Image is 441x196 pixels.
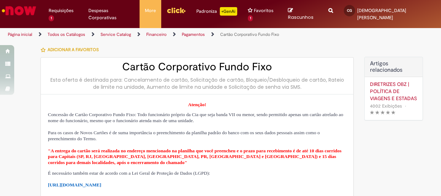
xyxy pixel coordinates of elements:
span: [DEMOGRAPHIC_DATA][PERSON_NAME] [357,7,406,21]
h2: Cartão Corporativo Fundo Fixo [48,61,346,73]
div: Padroniza [196,7,237,16]
span: Para os casos de Novos Cartões é de suma importância o preenchimento da planilha padrão do banco ... [48,130,320,141]
span: Despesas Corporativas [88,7,134,21]
span: É necessário também estar de acordo com a Lei Geral de Proteção de Dados (LGPD): [48,170,210,176]
a: Rascunhos [288,7,318,21]
h3: Artigos relacionados [370,61,417,73]
ul: Trilhas de página [5,28,289,41]
span: 1 [49,15,54,21]
img: click_logo_yellow_360x200.png [167,5,186,16]
span: Atenção! [188,102,206,107]
span: Favoritos [254,7,273,14]
img: ServiceNow [1,4,37,18]
a: Página inicial [8,32,32,37]
span: More [145,7,156,14]
p: +GenAi [220,7,237,16]
a: Pagamentos [182,32,205,37]
a: DIRETRIZES OBZ | POLÍTICA DE VIAGENS E ESTADAS [370,81,417,102]
span: • [403,101,408,111]
span: Rascunhos [288,14,314,21]
span: 1 [248,15,253,21]
button: Adicionar a Favoritos [40,42,103,57]
span: 4002 Exibições [370,103,402,109]
a: Cartão Corporativo Fundo Fixo [220,32,279,37]
a: Financeiro [146,32,167,37]
a: Service Catalog [100,32,131,37]
a: [URL][DOMAIN_NAME] [48,182,101,187]
span: "A entrega do cartão será realizada no endereço mencionado na planilha que você preencheu e o pra... [48,148,342,165]
span: Requisições [49,7,73,14]
span: Concessão de Cartão Corporativo Fundo Fixo: Todo funcionário próprio da Cia que seja banda VII ou... [48,112,343,123]
div: Esta oferta é destinada para: Cancelamento de cartão, Solicitação de cartão, Bloqueio/Desbloqueio... [48,76,346,91]
span: CG [347,8,352,13]
a: Todos os Catálogos [48,32,85,37]
span: Adicionar a Favoritos [48,47,99,53]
